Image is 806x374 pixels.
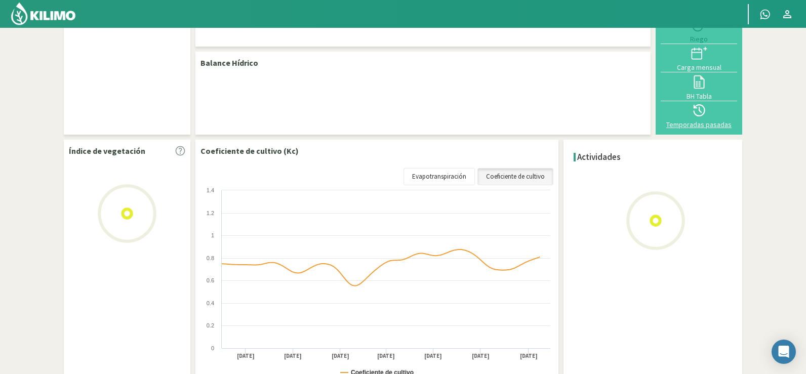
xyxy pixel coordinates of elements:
text: 1.2 [207,210,214,216]
div: Temporadas pasadas [664,121,734,128]
text: [DATE] [424,352,442,360]
img: Kilimo [10,2,76,26]
text: [DATE] [472,352,490,360]
text: [DATE] [377,352,395,360]
text: [DATE] [284,352,302,360]
text: 1 [211,232,214,238]
button: Carga mensual [661,44,737,72]
p: Balance Hídrico [200,57,258,69]
div: BH Tabla [664,93,734,100]
a: Coeficiente de cultivo [477,168,553,185]
text: 0 [211,345,214,351]
text: 0.4 [207,300,214,306]
text: [DATE] [237,352,255,360]
text: [DATE] [332,352,349,360]
text: 0.8 [207,255,214,261]
button: Riego [661,15,737,44]
text: 0.2 [207,322,214,328]
div: Open Intercom Messenger [772,340,796,364]
img: Loading... [76,163,178,264]
button: BH Tabla [661,72,737,101]
text: 1.4 [207,187,214,193]
img: Loading... [605,170,706,271]
text: 0.6 [207,277,214,283]
p: Coeficiente de cultivo (Kc) [200,145,299,157]
h4: Actividades [577,152,621,162]
p: Índice de vegetación [69,145,145,157]
button: Temporadas pasadas [661,101,737,130]
div: Riego [664,35,734,43]
text: [DATE] [520,352,538,360]
div: Carga mensual [664,64,734,71]
a: Evapotranspiración [404,168,475,185]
